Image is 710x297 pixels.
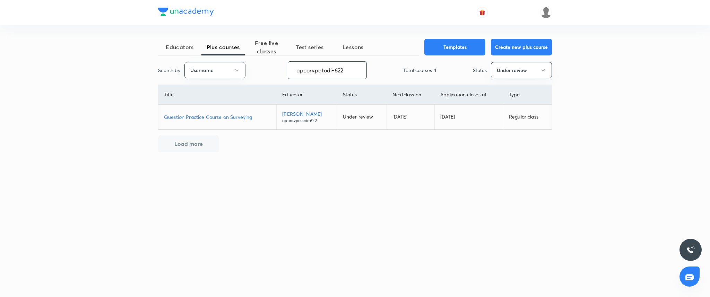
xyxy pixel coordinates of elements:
[201,43,245,51] span: Plus courses
[387,105,434,130] td: [DATE]
[164,113,271,121] a: Question Practice Course on Surveying
[288,61,366,79] input: Search...
[277,85,337,105] th: Educator
[184,62,245,78] button: Username
[477,7,488,18] button: avatar
[540,7,552,18] img: krishnakumar J
[403,67,436,74] p: Total courses: 1
[503,105,552,130] td: Regular class
[282,110,331,124] a: [PERSON_NAME]apoorvpatodi-622
[158,8,214,16] img: Company Logo
[337,85,387,105] th: Status
[288,43,331,51] span: Test series
[158,136,219,152] button: Load more
[158,67,180,74] p: Search by
[473,67,487,74] p: Status
[331,43,375,51] span: Lessons
[479,9,485,16] img: avatar
[424,39,485,55] button: Templates
[282,117,331,124] p: apoorvpatodi-622
[158,43,201,51] span: Educators
[491,62,552,78] button: Under review
[491,39,552,55] button: Create new plus course
[387,85,434,105] th: Next class on
[158,8,214,18] a: Company Logo
[434,85,503,105] th: Application closes at
[503,85,552,105] th: Type
[337,105,387,130] td: Under review
[686,246,695,254] img: ttu
[245,39,288,55] span: Free live classes
[434,105,503,130] td: [DATE]
[158,85,277,105] th: Title
[282,110,331,117] p: [PERSON_NAME]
